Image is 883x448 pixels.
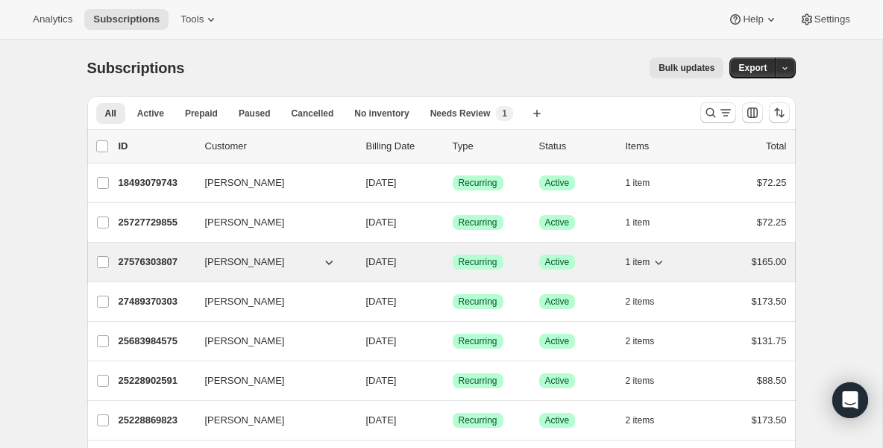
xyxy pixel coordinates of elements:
[366,177,397,188] span: [DATE]
[205,175,285,190] span: [PERSON_NAME]
[742,102,763,123] button: Customize table column order and visibility
[366,217,397,228] span: [DATE]
[757,217,787,228] span: $72.25
[119,255,193,270] p: 27576303807
[626,252,667,273] button: 1 item
[205,294,285,309] span: [PERSON_NAME]
[119,294,193,309] p: 27489370303
[719,9,787,30] button: Help
[459,256,497,268] span: Recurring
[626,335,655,347] span: 2 items
[814,13,850,25] span: Settings
[459,335,497,347] span: Recurring
[93,13,160,25] span: Subscriptions
[626,410,671,431] button: 2 items
[24,9,81,30] button: Analytics
[205,413,285,428] span: [PERSON_NAME]
[205,373,285,388] span: [PERSON_NAME]
[752,335,787,346] span: $131.75
[626,212,667,233] button: 1 item
[105,108,116,119] span: All
[459,375,497,387] span: Recurring
[626,256,650,268] span: 1 item
[626,331,671,352] button: 2 items
[119,373,193,388] p: 25228902591
[752,256,787,267] span: $165.00
[459,414,497,426] span: Recurring
[545,375,570,387] span: Active
[196,329,345,353] button: [PERSON_NAME]
[292,108,334,119] span: Cancelled
[366,296,397,307] span: [DATE]
[196,171,345,195] button: [PERSON_NAME]
[539,139,614,154] p: Status
[757,375,787,386] span: $88.50
[205,334,285,349] span: [PERSON_NAME]
[743,13,763,25] span: Help
[196,369,345,393] button: [PERSON_NAME]
[196,290,345,314] button: [PERSON_NAME]
[205,215,285,230] span: [PERSON_NAME]
[119,139,193,154] p: ID
[791,9,859,30] button: Settings
[766,139,786,154] p: Total
[119,172,787,193] div: 18493079743[PERSON_NAME][DATE]SuccessRecurringSuccessActive1 item$72.25
[769,102,790,123] button: Sort the results
[119,334,193,349] p: 25683984575
[626,139,700,154] div: Items
[700,102,736,123] button: Search and filter results
[626,375,655,387] span: 2 items
[119,215,193,230] p: 25727729855
[650,57,723,78] button: Bulk updates
[757,177,787,188] span: $72.25
[366,414,397,426] span: [DATE]
[196,408,345,432] button: [PERSON_NAME]
[119,413,193,428] p: 25228869823
[119,291,787,312] div: 27489370303[PERSON_NAME][DATE]SuccessRecurringSuccessActive2 items$173.50
[366,335,397,346] span: [DATE]
[459,217,497,228] span: Recurring
[33,13,72,25] span: Analytics
[729,57,776,78] button: Export
[502,108,507,119] span: 1
[180,13,204,25] span: Tools
[626,291,671,312] button: 2 items
[119,175,193,190] p: 18493079743
[366,256,397,267] span: [DATE]
[87,60,185,76] span: Subscriptions
[738,62,767,74] span: Export
[752,296,787,307] span: $173.50
[453,139,527,154] div: Type
[205,139,354,154] p: Customer
[354,108,409,119] span: No inventory
[185,108,218,119] span: Prepaid
[172,9,227,30] button: Tools
[119,331,787,352] div: 25683984575[PERSON_NAME][DATE]SuccessRecurringSuccessActive2 items$131.75
[84,9,169,30] button: Subscriptions
[430,108,491,119] span: Needs Review
[545,335,570,347] span: Active
[545,414,570,426] span: Active
[752,414,787,426] span: $173.50
[626,370,671,391] button: 2 items
[626,296,655,308] span: 2 items
[545,217,570,228] span: Active
[545,296,570,308] span: Active
[137,108,164,119] span: Active
[525,103,549,124] button: Create new view
[119,370,787,391] div: 25228902591[PERSON_NAME][DATE]SuccessRecurringSuccessActive2 items$88.50
[626,217,650,228] span: 1 item
[459,296,497,308] span: Recurring
[366,139,441,154] p: Billing Date
[659,62,714,74] span: Bulk updates
[545,256,570,268] span: Active
[239,108,271,119] span: Paused
[366,375,397,386] span: [DATE]
[196,250,345,274] button: [PERSON_NAME]
[119,139,787,154] div: IDCustomerBilling DateTypeStatusItemsTotal
[545,177,570,189] span: Active
[205,255,285,270] span: [PERSON_NAME]
[626,172,667,193] button: 1 item
[626,177,650,189] span: 1 item
[196,211,345,234] button: [PERSON_NAME]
